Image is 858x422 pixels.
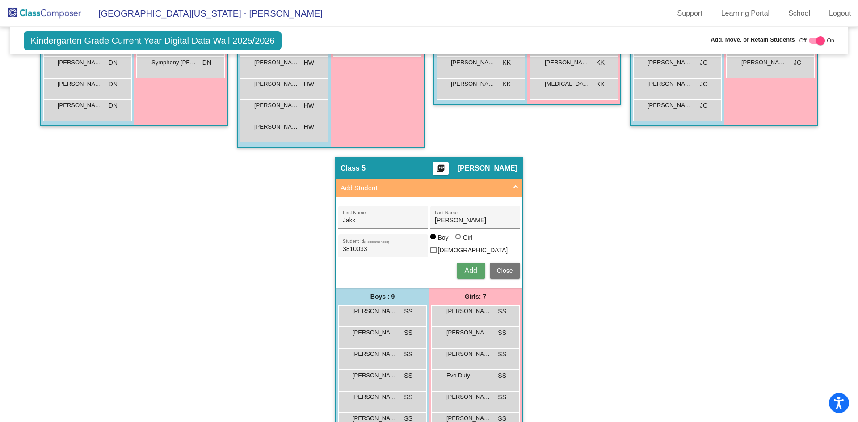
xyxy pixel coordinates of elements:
[404,328,412,338] span: SS
[404,371,412,380] span: SS
[89,6,323,21] span: [GEOGRAPHIC_DATA][US_STATE] - [PERSON_NAME]
[109,58,118,67] span: DN
[254,101,299,110] span: [PERSON_NAME]
[404,307,412,316] span: SS
[498,328,506,338] span: SS
[596,58,605,67] span: KK
[435,217,515,224] input: Last Name
[109,101,118,110] span: DN
[336,288,429,305] div: Boys : 9
[458,164,517,173] span: [PERSON_NAME]
[700,58,707,67] span: JC
[304,79,314,89] span: HW
[343,217,423,224] input: First Name
[463,233,473,242] div: Girl
[151,58,196,67] span: Symphony [PERSON_NAME]
[435,164,446,176] mat-icon: picture_as_pdf
[202,58,211,67] span: DN
[502,58,511,67] span: KK
[109,79,118,89] span: DN
[714,6,777,21] a: Learning Portal
[404,350,412,359] span: SS
[304,122,314,132] span: HW
[353,393,397,401] span: [PERSON_NAME]
[497,267,513,274] span: Close
[502,79,511,89] span: KK
[781,6,817,21] a: School
[446,371,491,380] span: Eve Duty
[700,101,707,110] span: JC
[822,6,858,21] a: Logout
[353,328,397,337] span: [PERSON_NAME]
[464,267,477,274] span: Add
[341,164,366,173] span: Class 5
[741,58,786,67] span: [PERSON_NAME]
[254,58,299,67] span: [PERSON_NAME]
[451,58,496,67] span: [PERSON_NAME]
[429,288,522,305] div: Girls: 7
[498,393,506,402] span: SS
[404,393,412,402] span: SS
[827,37,834,45] span: On
[58,101,102,110] span: [PERSON_NAME]
[648,58,692,67] span: [PERSON_NAME]
[498,307,506,316] span: SS
[336,197,522,288] div: Add Student
[700,79,707,89] span: JC
[254,122,299,131] span: [PERSON_NAME]
[545,79,589,88] span: [MEDICAL_DATA][PERSON_NAME]
[254,79,299,88] span: [PERSON_NAME]
[437,233,449,242] div: Boy
[794,58,801,67] span: JC
[545,58,589,67] span: [PERSON_NAME]
[490,263,520,279] button: Close
[24,31,281,50] span: Kindergarten Grade Current Year Digital Data Wall 2025/2026
[341,183,507,193] mat-panel-title: Add Student
[711,35,795,44] span: Add, Move, or Retain Students
[446,393,491,401] span: [PERSON_NAME]
[648,79,692,88] span: [PERSON_NAME]
[343,246,423,253] input: Student Id
[446,307,491,316] span: [PERSON_NAME]
[457,263,485,279] button: Add
[451,79,496,88] span: [PERSON_NAME]
[353,307,397,316] span: [PERSON_NAME]
[670,6,710,21] a: Support
[336,179,522,197] mat-expansion-panel-header: Add Student
[433,162,449,175] button: Print Students Details
[596,79,605,89] span: KK
[58,58,102,67] span: [PERSON_NAME]
[446,328,491,337] span: [PERSON_NAME]
[799,37,807,45] span: Off
[58,79,102,88] span: [PERSON_NAME]
[446,350,491,359] span: [PERSON_NAME]
[353,371,397,380] span: [PERSON_NAME]
[304,101,314,110] span: HW
[353,350,397,359] span: [PERSON_NAME]
[498,371,506,380] span: SS
[438,245,508,255] span: [DEMOGRAPHIC_DATA]
[648,101,692,110] span: [PERSON_NAME] [PERSON_NAME]
[304,58,314,67] span: HW
[498,350,506,359] span: SS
